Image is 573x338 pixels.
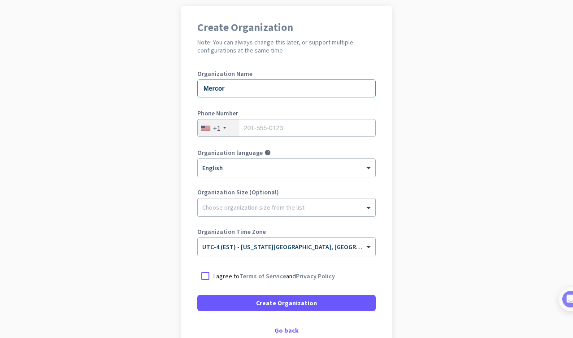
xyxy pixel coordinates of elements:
a: Privacy Policy [296,272,335,280]
label: Organization Time Zone [197,228,376,235]
label: Organization Name [197,70,376,77]
label: Organization language [197,149,263,156]
span: Create Organization [256,298,317,307]
a: Terms of Service [239,272,286,280]
h1: Create Organization [197,22,376,33]
input: What is the name of your organization? [197,79,376,97]
label: Phone Number [197,110,376,116]
p: I agree to and [213,272,335,281]
button: Create Organization [197,295,376,311]
h2: Note: You can always change this later, or support multiple configurations at the same time [197,38,376,54]
div: Go back [197,327,376,334]
div: +1 [213,123,221,132]
label: Organization Size (Optional) [197,189,376,195]
i: help [265,149,271,156]
input: 201-555-0123 [197,119,376,137]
